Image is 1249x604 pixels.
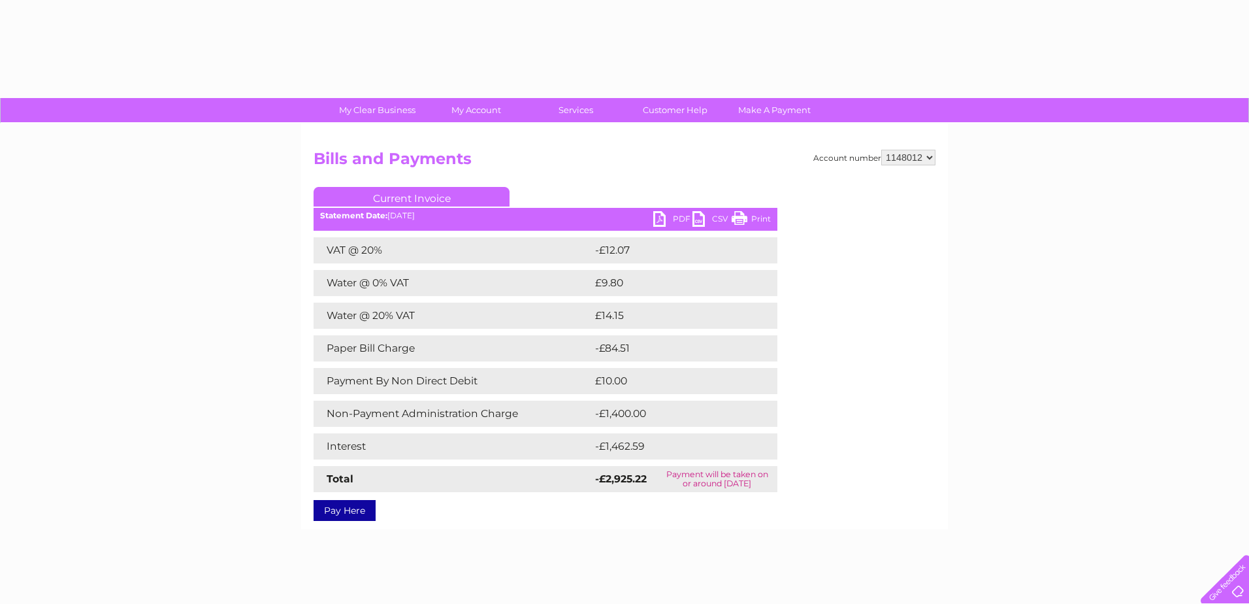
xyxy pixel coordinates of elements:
b: Statement Date: [320,210,387,220]
td: Paper Bill Charge [314,335,592,361]
a: Make A Payment [721,98,828,122]
strong: Total [327,473,353,485]
a: My Account [423,98,530,122]
a: Pay Here [314,500,376,521]
a: Current Invoice [314,187,510,207]
div: [DATE] [314,211,777,220]
td: Interest [314,433,592,460]
td: Non-Payment Administration Charge [314,401,592,427]
td: -£84.51 [592,335,752,361]
a: Print [732,211,771,230]
td: £9.80 [592,270,748,296]
td: -£12.07 [592,237,752,263]
div: Account number [813,150,935,165]
a: Customer Help [621,98,729,122]
a: PDF [653,211,692,230]
a: CSV [692,211,732,230]
td: -£1,400.00 [592,401,758,427]
a: My Clear Business [323,98,431,122]
td: VAT @ 20% [314,237,592,263]
td: £10.00 [592,368,751,394]
strong: -£2,925.22 [595,473,647,485]
td: Water @ 20% VAT [314,303,592,329]
td: Water @ 0% VAT [314,270,592,296]
a: Services [522,98,630,122]
td: £14.15 [592,303,749,329]
h2: Bills and Payments [314,150,935,175]
td: Payment will be taken on or around [DATE] [657,466,777,492]
td: -£1,462.59 [592,433,758,460]
td: Payment By Non Direct Debit [314,368,592,394]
